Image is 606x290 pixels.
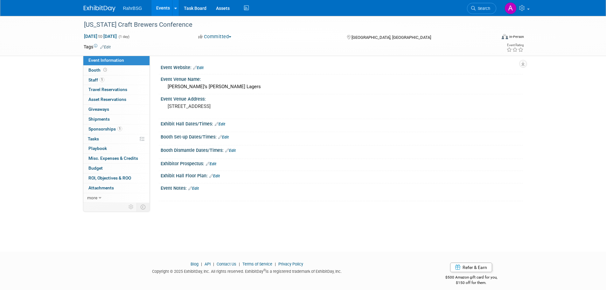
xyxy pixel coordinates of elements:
[161,119,523,127] div: Exhibit Hall Dates/Times:
[83,173,150,183] a: ROI, Objectives & ROO
[84,5,115,12] img: ExhibitDay
[161,171,523,179] div: Exhibit Hall Floor Plan:
[467,3,496,14] a: Search
[161,94,523,102] div: Event Venue Address:
[88,175,131,180] span: ROI, Objectives & ROO
[83,144,150,153] a: Playbook
[161,74,523,82] div: Event Venue Name:
[136,203,150,211] td: Toggle Event Tabs
[88,146,107,151] span: Playbook
[100,77,104,82] span: 1
[83,183,150,193] a: Attachments
[217,262,236,266] a: Contact Us
[218,135,229,139] a: Edit
[88,166,103,171] span: Budget
[88,117,110,122] span: Shipments
[97,34,103,39] span: to
[102,67,108,72] span: Booth not reserved yet
[83,134,150,144] a: Tasks
[242,262,272,266] a: Terms of Service
[82,19,487,31] div: [US_STATE] Craft Brewers Conference
[118,35,129,39] span: (1 day)
[83,115,150,124] a: Shipments
[205,262,211,266] a: API
[502,34,508,39] img: Format-Inperson.png
[100,45,111,49] a: Edit
[87,195,97,200] span: more
[88,87,127,92] span: Travel Reservations
[165,82,518,92] div: [PERSON_NAME]’s [PERSON_NAME] Lagers
[83,154,150,163] a: Misc. Expenses & Credits
[83,95,150,104] a: Asset Reservations
[88,97,126,102] span: Asset Reservations
[83,75,150,85] a: Staff1
[88,77,104,82] span: Staff
[126,203,137,211] td: Personalize Event Tab Strip
[509,34,524,39] div: In-Person
[84,267,411,274] div: Copyright © 2025 ExhibitDay, Inc. All rights reserved. ExhibitDay is a registered trademark of Ex...
[84,33,117,39] span: [DATE] [DATE]
[188,186,199,191] a: Edit
[206,162,216,166] a: Edit
[83,164,150,173] a: Budget
[196,33,234,40] button: Committed
[83,56,150,65] a: Event Information
[88,58,124,63] span: Event Information
[278,262,303,266] a: Privacy Policy
[161,183,523,192] div: Event Notes:
[83,193,150,203] a: more
[88,185,114,190] span: Attachments
[83,66,150,75] a: Booth
[117,126,122,131] span: 1
[161,132,523,140] div: Booth Set-up Dates/Times:
[263,268,266,272] sup: ®
[459,33,524,43] div: Event Format
[212,262,216,266] span: |
[209,174,220,178] a: Edit
[191,262,199,266] a: Blog
[225,148,236,153] a: Edit
[237,262,241,266] span: |
[505,2,517,14] img: Ashley Grotewold
[193,66,204,70] a: Edit
[88,136,99,141] span: Tasks
[83,124,150,134] a: Sponsorships1
[123,6,142,11] span: RahrBSG
[476,6,490,11] span: Search
[161,159,523,167] div: Exhibitor Prospectus:
[88,156,138,161] span: Misc. Expenses & Credits
[88,107,109,112] span: Giveaways
[352,35,431,40] span: [GEOGRAPHIC_DATA], [GEOGRAPHIC_DATA]
[506,44,524,47] div: Event Rating
[215,122,225,126] a: Edit
[420,280,523,286] div: $150 off for them.
[83,85,150,95] a: Travel Reservations
[199,262,204,266] span: |
[161,145,523,154] div: Booth Dismantle Dates/Times:
[450,263,492,272] a: Refer & Earn
[84,44,111,50] td: Tags
[88,126,122,131] span: Sponsorships
[88,67,108,73] span: Booth
[273,262,277,266] span: |
[83,105,150,114] a: Giveaways
[161,63,523,71] div: Event Website:
[420,271,523,285] div: $500 Amazon gift card for you,
[168,103,304,109] pre: [STREET_ADDRESS]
